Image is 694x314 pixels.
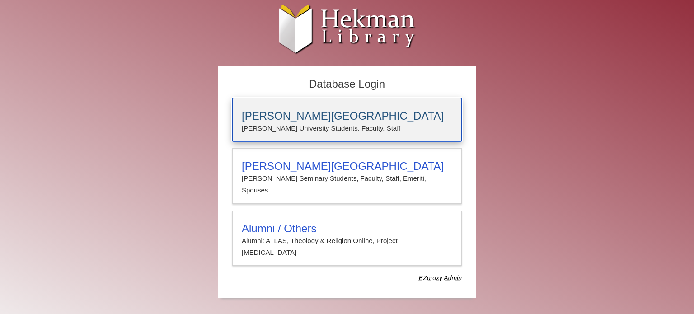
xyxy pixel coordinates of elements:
h3: Alumni / Others [242,222,452,235]
a: [PERSON_NAME][GEOGRAPHIC_DATA][PERSON_NAME] Seminary Students, Faculty, Staff, Emeriti, Spouses [232,148,462,204]
dfn: Use Alumni login [419,274,462,281]
h3: [PERSON_NAME][GEOGRAPHIC_DATA] [242,160,452,173]
h2: Database Login [228,75,466,94]
h3: [PERSON_NAME][GEOGRAPHIC_DATA] [242,110,452,122]
a: [PERSON_NAME][GEOGRAPHIC_DATA][PERSON_NAME] University Students, Faculty, Staff [232,98,462,141]
summary: Alumni / OthersAlumni: ATLAS, Theology & Religion Online, Project [MEDICAL_DATA] [242,222,452,259]
p: [PERSON_NAME] University Students, Faculty, Staff [242,122,452,134]
p: Alumni: ATLAS, Theology & Religion Online, Project [MEDICAL_DATA] [242,235,452,259]
p: [PERSON_NAME] Seminary Students, Faculty, Staff, Emeriti, Spouses [242,173,452,197]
